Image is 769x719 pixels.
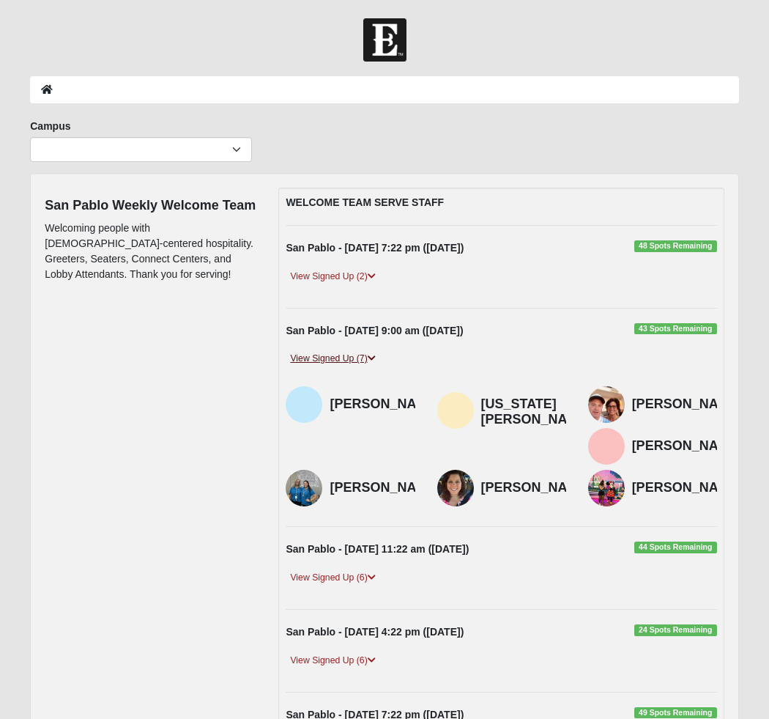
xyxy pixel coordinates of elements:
a: View Signed Up (7) [286,351,379,366]
strong: San Pablo - [DATE] 4:22 pm ([DATE]) [286,626,464,638]
img: Kerry Boggus [286,470,322,506]
strong: WELCOME TEAM SERVE STAFF [286,196,444,208]
a: View Signed Up (6) [286,570,379,586]
span: 43 Spots Remaining [634,323,717,335]
span: 24 Spots Remaining [634,624,717,636]
h4: [PERSON_NAME] [632,480,743,496]
h4: [US_STATE][PERSON_NAME] [481,397,592,428]
img: Ruth Garrard [286,386,322,423]
h4: [PERSON_NAME] [330,480,440,496]
h4: San Pablo Weekly Welcome Team [45,198,256,214]
h4: [PERSON_NAME] [632,438,743,454]
img: Virginia Gifford [437,392,474,429]
strong: San Pablo - [DATE] 7:22 pm ([DATE]) [286,242,464,254]
img: Jordan DePratter [437,470,474,506]
a: View Signed Up (2) [286,269,379,284]
label: Campus [30,119,70,133]
h4: [PERSON_NAME] [481,480,592,496]
p: Welcoming people with [DEMOGRAPHIC_DATA]-centered hospitality. Greeters, Seaters, Connect Centers... [45,221,256,282]
img: Church of Eleven22 Logo [363,18,406,62]
strong: San Pablo - [DATE] 11:22 am ([DATE]) [286,543,469,555]
span: 44 Spots Remaining [634,542,717,553]
img: Amy Rounds [588,386,625,423]
span: 49 Spots Remaining [634,707,717,719]
span: 48 Spots Remaining [634,240,717,252]
img: Amanda Neumann [588,428,625,465]
h4: [PERSON_NAME] [330,397,440,413]
a: View Signed Up (6) [286,653,379,668]
strong: San Pablo - [DATE] 9:00 am ([DATE]) [286,325,463,336]
h4: [PERSON_NAME] [632,397,743,413]
img: Lena Crogan [588,470,625,506]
